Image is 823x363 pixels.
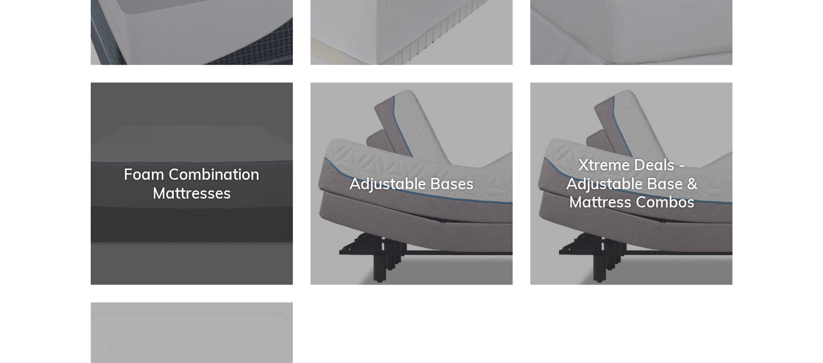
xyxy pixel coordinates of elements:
[530,156,732,212] div: Xtreme Deals - Adjustable Base & Mattress Combos
[91,165,293,202] div: Foam Combination Mattresses
[530,82,732,285] a: Xtreme Deals - Adjustable Base & Mattress Combos
[310,82,513,285] a: Adjustable Bases
[310,174,513,193] div: Adjustable Bases
[91,82,293,285] a: Foam Combination Mattresses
